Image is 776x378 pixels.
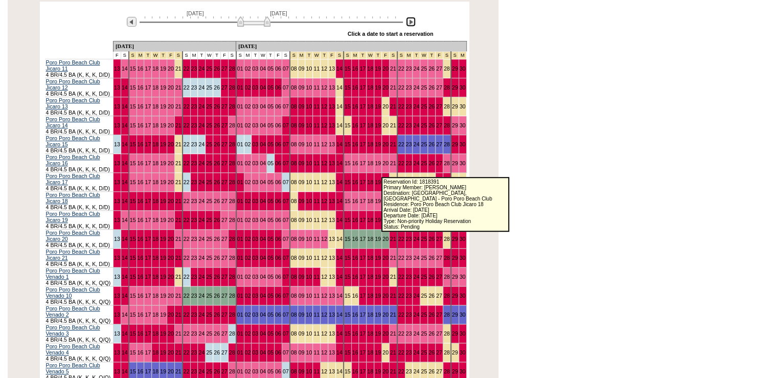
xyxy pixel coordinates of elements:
a: 07 [283,122,289,128]
a: 18 [152,160,158,166]
a: 06 [275,84,281,91]
a: 25 [206,122,212,128]
a: 19 [375,160,381,166]
a: 21 [175,65,181,72]
a: 25 [421,84,427,91]
a: 12 [321,65,327,72]
a: 24 [413,122,419,128]
a: 14 [122,103,128,109]
a: 01 [237,160,243,166]
a: 19 [160,179,166,185]
a: 29 [452,141,458,147]
a: 22 [184,65,190,72]
a: 17 [145,179,151,185]
a: 20 [382,141,389,147]
a: 04 [260,65,266,72]
a: 18 [367,65,373,72]
a: 19 [375,122,381,128]
a: 23 [406,65,412,72]
a: 18 [152,141,158,147]
a: 04 [260,84,266,91]
a: 16 [352,84,358,91]
a: 30 [460,65,466,72]
a: 17 [145,141,151,147]
a: 02 [245,160,251,166]
a: 15 [130,179,136,185]
a: 24 [413,103,419,109]
a: 19 [160,103,166,109]
a: 21 [175,141,181,147]
a: 26 [428,122,435,128]
a: 25 [206,179,212,185]
a: 13 [114,141,120,147]
a: 25 [421,122,427,128]
a: 06 [275,141,281,147]
a: 20 [382,84,389,91]
a: 17 [145,65,151,72]
a: 09 [299,160,305,166]
a: 29 [452,103,458,109]
a: 20 [168,103,174,109]
a: 13 [114,179,120,185]
a: 19 [160,122,166,128]
a: 27 [436,122,442,128]
a: 28 [229,84,235,91]
a: 11 [313,65,319,72]
a: 16 [138,103,144,109]
a: 21 [175,103,181,109]
a: 25 [206,103,212,109]
a: 22 [398,141,404,147]
a: 01 [237,103,243,109]
img: Next [406,17,416,27]
a: 23 [191,141,197,147]
a: 08 [291,84,297,91]
a: 27 [221,179,227,185]
a: 03 [252,122,258,128]
a: 04 [260,122,266,128]
a: 14 [336,122,343,128]
a: 16 [138,65,144,72]
a: 03 [252,141,258,147]
a: 01 [237,141,243,147]
a: 14 [122,65,128,72]
a: 17 [145,160,151,166]
a: 16 [352,103,358,109]
a: 28 [444,141,450,147]
a: 05 [267,141,273,147]
a: 22 [184,103,190,109]
a: 18 [152,122,158,128]
a: 06 [275,65,281,72]
a: 23 [191,179,197,185]
a: 19 [160,160,166,166]
a: 14 [122,84,128,91]
a: 30 [460,84,466,91]
a: 10 [306,141,312,147]
a: 14 [336,103,343,109]
a: 13 [114,84,120,91]
a: 24 [413,141,419,147]
a: 15 [345,103,351,109]
a: 18 [152,84,158,91]
a: 05 [267,65,273,72]
a: 21 [390,65,396,72]
a: 27 [221,160,227,166]
a: 28 [229,65,235,72]
a: 19 [160,84,166,91]
a: 25 [206,141,212,147]
a: 24 [198,122,204,128]
a: 20 [382,65,389,72]
a: 17 [359,141,366,147]
a: 14 [122,141,128,147]
a: 18 [367,141,373,147]
a: 28 [444,65,450,72]
a: 15 [345,84,351,91]
a: 20 [168,179,174,185]
a: 23 [406,160,412,166]
a: 22 [184,141,190,147]
a: 17 [359,103,366,109]
a: 12 [321,122,327,128]
a: 18 [152,179,158,185]
a: 22 [184,179,190,185]
a: 07 [283,103,289,109]
a: 14 [336,160,343,166]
